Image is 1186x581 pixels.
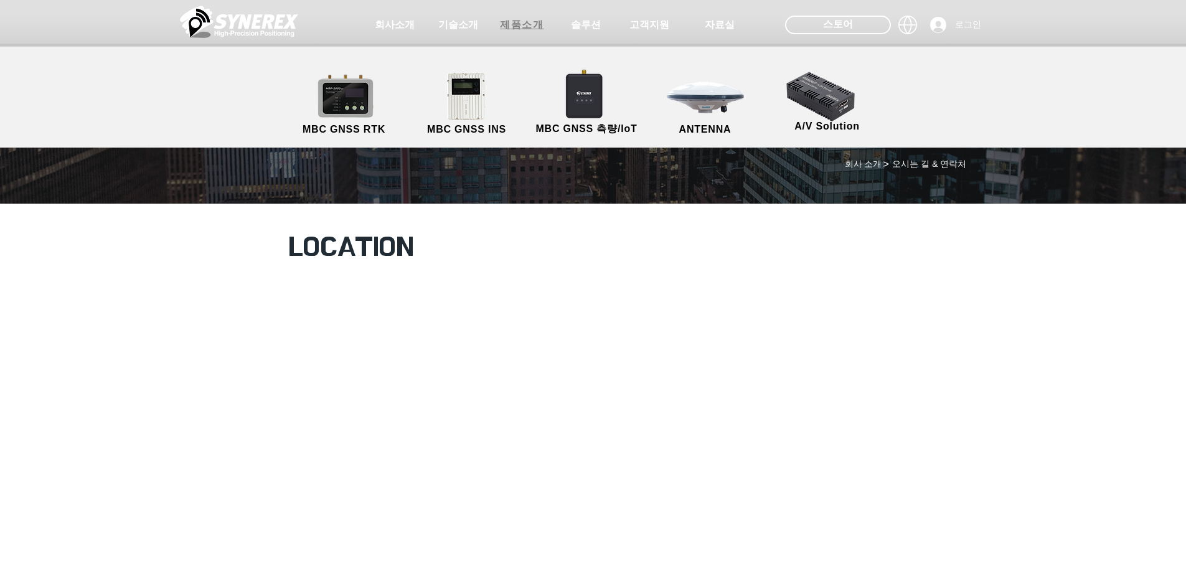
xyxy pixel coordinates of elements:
[180,3,298,40] img: 씨너렉스_White_simbol_대지 1.png
[951,19,986,31] span: 로그인
[785,16,891,34] div: 스토어
[288,72,400,137] a: MBC GNSS RTK
[303,124,385,135] span: MBC GNSS RTK
[771,68,883,134] a: A/V Solution
[430,69,507,123] img: MGI2000_front-removebg-preview (1).png
[526,72,647,137] a: MBC GNSS 측량/IoT
[689,12,751,37] a: 자료실
[921,13,990,37] button: 로그인
[571,19,601,32] span: 솔루션
[375,19,415,32] span: 회사소개
[555,12,617,37] a: 솔루션
[411,72,523,137] a: MBC GNSS INS
[535,123,637,136] span: MBC GNSS 측량/IoT
[629,19,669,32] span: 고객지원
[794,121,860,132] span: A/V Solution
[649,72,761,137] a: ANTENNA
[553,62,617,125] img: SynRTK__.png
[705,19,735,32] span: 자료실
[500,19,544,32] span: 제품소개
[427,12,489,37] a: 기술소개
[438,19,478,32] span: 기술소개
[491,12,553,37] a: 제품소개
[618,12,680,37] a: 고객지원
[823,17,853,31] span: 스토어
[364,12,426,37] a: 회사소개
[427,124,506,135] span: MBC GNSS INS
[288,233,414,260] span: LOCATION
[1043,527,1186,581] iframe: Wix Chat
[679,124,732,135] span: ANTENNA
